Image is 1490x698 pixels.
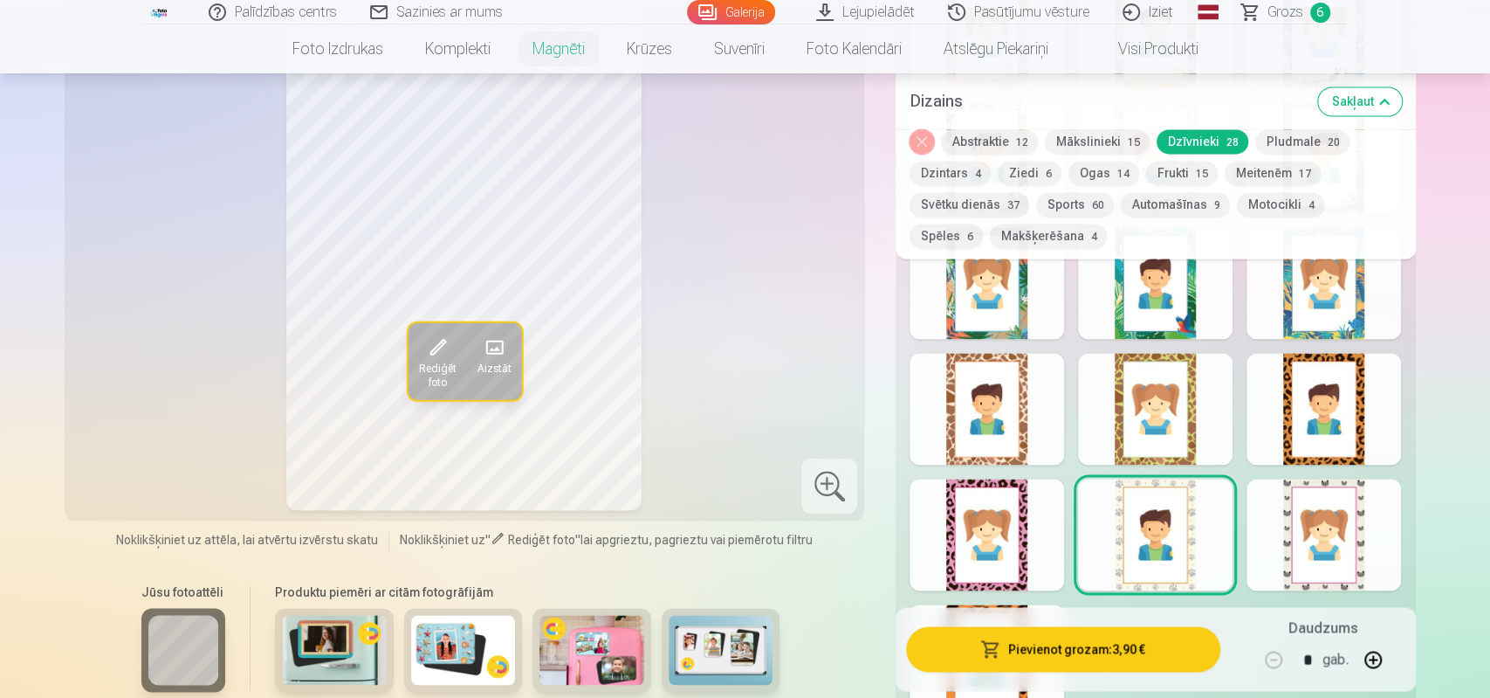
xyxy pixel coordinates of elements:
[1091,199,1103,211] span: 60
[271,24,404,73] a: Foto izdrukas
[910,161,991,185] button: Dzintars4
[1318,87,1402,115] button: Sakļaut
[1036,192,1114,217] button: Sports60
[1327,136,1339,149] span: 20
[575,533,580,547] span: "
[116,531,378,549] span: Noklikšķiniet uz attēla, lai atvērtu izvērstu skatu
[1127,136,1139,149] span: 15
[1226,136,1238,149] span: 28
[1045,168,1051,180] span: 6
[477,361,511,375] span: Aizstāt
[941,129,1038,154] button: Abstraktie12
[404,24,512,73] a: Komplekti
[910,224,983,248] button: Spēles6
[1310,3,1330,23] span: 6
[910,192,1029,217] button: Svētku dienās37
[141,584,225,601] h6: Jūsu fotoattēli
[1237,192,1324,217] button: Motocikli4
[1255,129,1349,154] button: Pludmale20
[1322,639,1349,681] div: gab.
[580,533,813,547] span: lai apgrieztu, pagrieztu vai piemērotu filtru
[1068,161,1139,185] button: Ogas14
[1213,199,1219,211] span: 9
[1090,231,1096,243] span: 4
[1298,168,1310,180] span: 17
[990,224,1107,248] button: Makšķerēšana4
[998,161,1061,185] button: Ziedi6
[1146,161,1218,185] button: Frukti15
[512,24,606,73] a: Magnēti
[1157,129,1248,154] button: Dzīvnieki28
[268,584,786,601] h6: Produktu piemēri ar citām fotogrāfijām
[400,533,485,547] span: Noklikšķiniet uz
[485,533,491,547] span: "
[150,7,169,17] img: /fa1
[1069,24,1219,73] a: Visi produkti
[966,231,972,243] span: 6
[693,24,786,73] a: Suvenīri
[906,626,1219,672] button: Pievienot grozam:3,90 €
[1225,161,1321,185] button: Meitenēm17
[606,24,693,73] a: Krūzes
[923,24,1069,73] a: Atslēgu piekariņi
[1006,199,1019,211] span: 37
[1288,618,1357,639] h5: Daudzums
[1308,199,1314,211] span: 4
[974,168,980,180] span: 4
[418,361,456,389] span: Rediģēt foto
[408,322,466,399] button: Rediģēt foto
[1045,129,1150,154] button: Mākslinieki15
[910,89,1303,114] h5: Dizains
[1195,168,1207,180] span: 15
[1116,168,1129,180] span: 14
[466,322,521,399] button: Aizstāt
[786,24,923,73] a: Foto kalendāri
[508,533,575,547] span: Rediģēt foto
[1121,192,1230,217] button: Automašīnas9
[1015,136,1027,149] span: 12
[1267,2,1303,23] span: Grozs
